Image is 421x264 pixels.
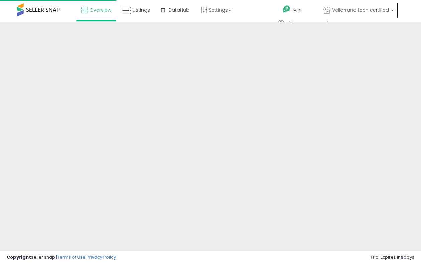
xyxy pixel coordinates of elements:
[57,254,86,260] a: Terms of Use
[293,7,302,13] span: Help
[371,254,414,260] span: Trial Expires in days
[332,7,389,13] span: Vellarrana tech certified
[7,254,116,261] div: seller snap | |
[90,7,111,13] span: Overview
[286,20,328,27] span: Hi [PERSON_NAME]
[168,7,189,13] span: DataHub
[133,7,150,13] span: Listings
[7,254,31,260] strong: Copyright
[282,5,291,13] i: Get Help
[401,254,404,260] b: 9
[277,20,333,33] a: Hi [PERSON_NAME]
[87,254,116,260] a: Privacy Policy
